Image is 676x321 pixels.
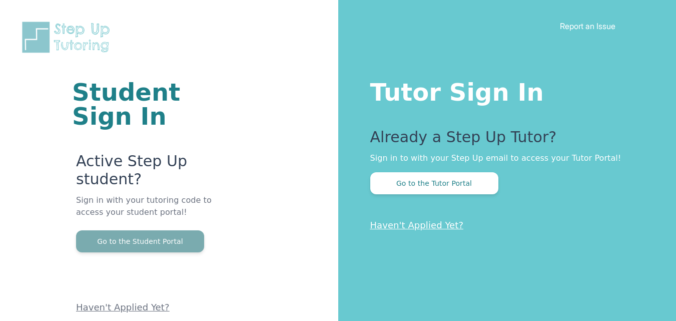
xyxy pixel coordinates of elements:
p: Already a Step Up Tutor? [370,128,636,152]
h1: Tutor Sign In [370,76,636,104]
a: Go to the Student Portal [76,236,204,246]
p: Active Step Up student? [76,152,218,194]
a: Haven't Applied Yet? [370,220,464,230]
h1: Student Sign In [72,80,218,128]
img: Step Up Tutoring horizontal logo [20,20,116,55]
button: Go to the Student Portal [76,230,204,252]
button: Go to the Tutor Portal [370,172,498,194]
p: Sign in to with your Step Up email to access your Tutor Portal! [370,152,636,164]
a: Report an Issue [560,21,615,31]
a: Go to the Tutor Portal [370,178,498,188]
a: Haven't Applied Yet? [76,302,170,312]
p: Sign in with your tutoring code to access your student portal! [76,194,218,230]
